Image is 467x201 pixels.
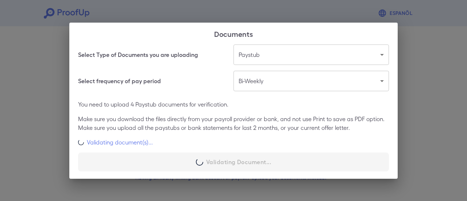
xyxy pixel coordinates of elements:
[78,77,161,85] h6: Select frequency of pay period
[78,115,389,132] p: Make sure you download the files directly from your payroll provider or bank, and not use Print t...
[233,45,389,65] div: Paystub
[78,50,198,59] h6: Select Type of Documents you are uploading
[78,100,389,109] p: You need to upload 4 Paystub documents for verification.
[69,23,398,45] h2: Documents
[87,138,153,147] p: Validating document(s)...
[233,71,389,91] div: Bi-Weekly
